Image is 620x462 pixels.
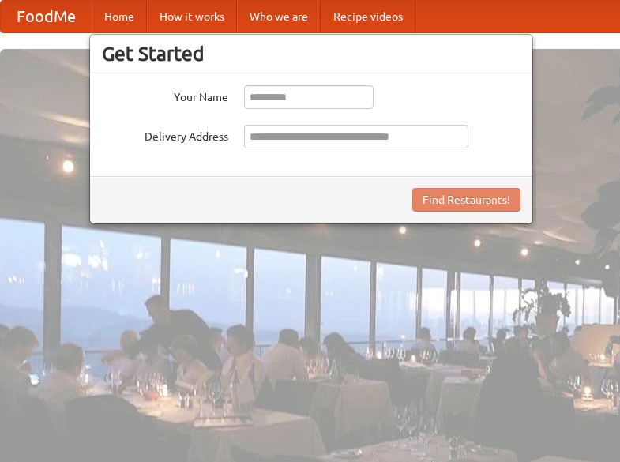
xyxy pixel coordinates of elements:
[1,1,92,32] a: FoodMe
[147,1,237,32] a: How it works
[102,125,228,145] label: Delivery Address
[321,1,415,32] a: Recipe videos
[102,85,228,105] label: Your Name
[102,42,520,66] h3: Get Started
[237,1,321,32] a: Who we are
[92,1,147,32] a: Home
[412,188,520,212] button: Find Restaurants!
